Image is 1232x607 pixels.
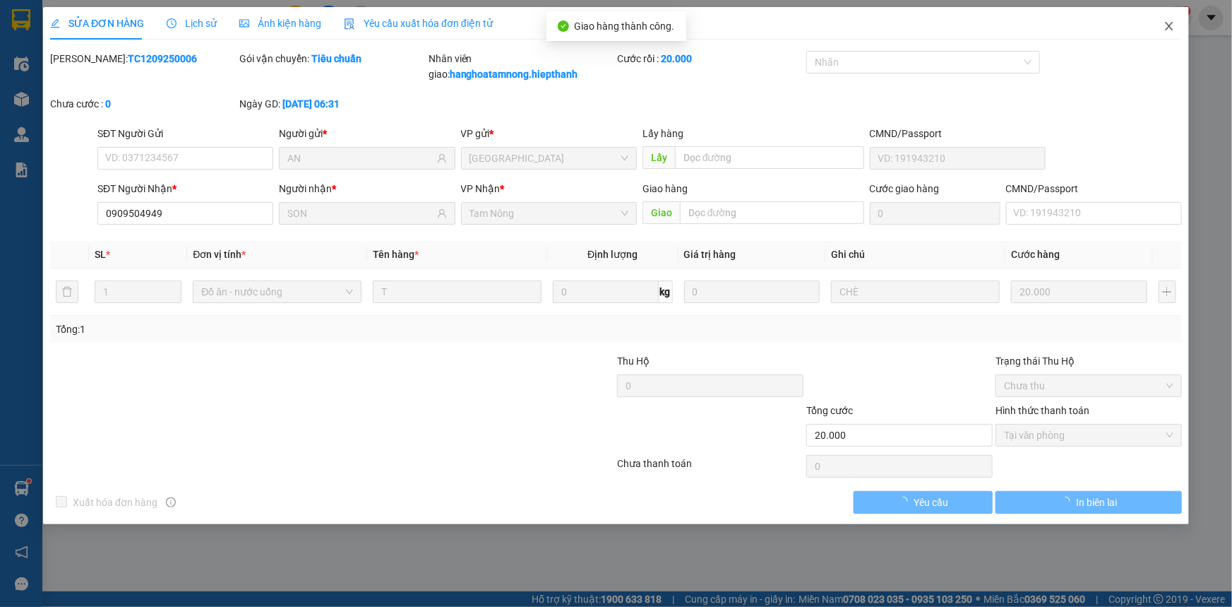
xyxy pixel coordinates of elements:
div: Nhân viên giao: [429,51,615,82]
span: close [1164,20,1175,32]
span: Ảnh kiện hàng [239,18,321,29]
label: Hình thức thanh toán [995,405,1089,416]
span: Xuất hóa đơn hàng [67,495,163,510]
span: user [437,153,447,163]
span: In biên lai [1076,495,1117,510]
button: In biên lai [995,491,1182,514]
span: loading [1060,497,1076,507]
div: CMND/Passport [1006,181,1182,196]
span: VP Nhận [461,183,501,194]
span: Tổng cước [806,405,853,416]
b: 20.000 [661,53,692,64]
span: Thu Hộ [617,355,650,367]
div: Ngày GD: [239,96,426,112]
b: TC1209250006 [128,53,197,64]
span: Giao hàng [642,183,688,194]
div: VP gửi [461,126,637,141]
div: SĐT Người Gửi [97,126,273,141]
input: VD: Bàn, Ghế [373,281,542,303]
span: picture [239,18,249,28]
span: clock-circle [167,18,177,28]
span: Giao hàng thành công. [575,20,675,32]
span: Giao [642,201,680,224]
img: icon [344,18,355,30]
div: Chưa cước : [50,96,237,112]
div: [PERSON_NAME]: [50,51,237,66]
span: edit [50,18,60,28]
div: Gói vận chuyển: [239,51,426,66]
b: hanghoatamnong.hiepthanh [450,69,578,80]
span: Lịch sử [167,18,217,29]
span: kg [659,281,673,303]
label: Cước giao hàng [870,183,940,194]
span: Lấy hàng [642,128,683,139]
b: [DATE] 06:31 [282,98,340,110]
div: Chưa thanh toán [616,456,806,481]
div: Tổng: 1 [56,322,476,337]
input: Ghi Chú [831,281,1000,303]
div: Trạng thái Thu Hộ [995,353,1182,369]
span: check-circle [558,20,569,32]
th: Ghi chú [825,241,1005,269]
div: SĐT Người Nhận [97,181,273,196]
span: user [437,208,447,218]
span: Định lượng [587,249,638,260]
b: Tiêu chuẩn [311,53,361,64]
span: Yêu cầu xuất hóa đơn điện tử [344,18,493,29]
span: Tân Châu [470,148,628,169]
div: Cước rồi : [617,51,803,66]
button: Close [1149,7,1189,47]
span: Tại văn phòng [1004,425,1173,446]
input: Tên người gửi [287,151,433,166]
span: loading [898,497,914,507]
span: Cước hàng [1011,249,1060,260]
span: Chưa thu [1004,375,1173,396]
span: SL [95,249,106,260]
span: Lấy [642,146,675,169]
input: Dọc đường [680,201,864,224]
input: Tên người nhận [287,206,433,221]
span: SỬA ĐƠN HÀNG [50,18,144,29]
span: Yêu cầu [914,495,948,510]
input: 0 [1011,281,1147,303]
span: Đơn vị tính [193,249,246,260]
div: Người gửi [279,126,455,141]
span: Giá trị hàng [684,249,736,260]
span: info-circle [166,497,176,507]
input: 0 [684,281,820,303]
div: CMND/Passport [870,126,1046,141]
button: delete [56,281,78,303]
span: Tên hàng [373,249,419,260]
input: VD: 191943210 [870,147,1046,170]
span: Đồ ăn - nước uống [201,281,353,302]
button: Yêu cầu [854,491,993,514]
input: Dọc đường [675,146,864,169]
div: Người nhận [279,181,455,196]
input: Cước giao hàng [870,202,1000,225]
button: plus [1159,281,1176,303]
span: Tam Nông [470,203,628,224]
b: 0 [105,98,111,110]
